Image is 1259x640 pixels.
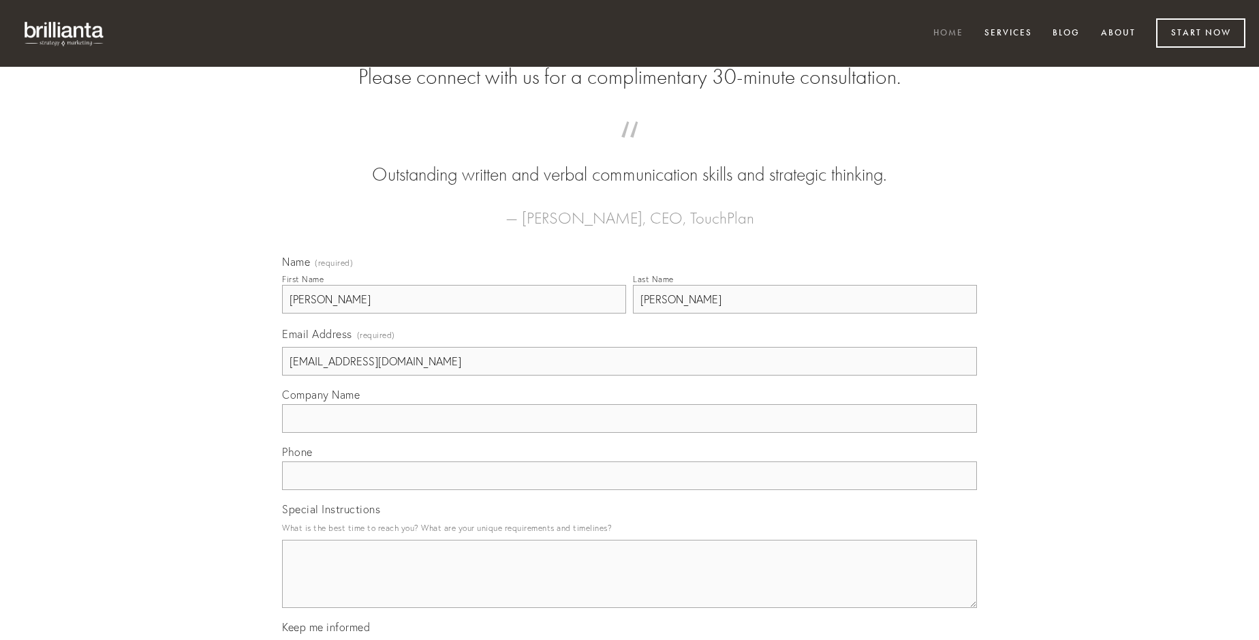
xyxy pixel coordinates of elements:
[357,326,395,344] span: (required)
[304,188,955,232] figcaption: — [PERSON_NAME], CEO, TouchPlan
[282,502,380,516] span: Special Instructions
[315,259,353,267] span: (required)
[304,135,955,162] span: “
[282,255,310,269] span: Name
[282,620,370,634] span: Keep me informed
[282,519,977,537] p: What is the best time to reach you? What are your unique requirements and timelines?
[282,388,360,401] span: Company Name
[282,274,324,284] div: First Name
[304,135,955,188] blockquote: Outstanding written and verbal communication skills and strategic thinking.
[1092,22,1145,45] a: About
[282,327,352,341] span: Email Address
[14,14,116,53] img: brillianta - research, strategy, marketing
[924,22,972,45] a: Home
[633,274,674,284] div: Last Name
[1044,22,1089,45] a: Blog
[976,22,1041,45] a: Services
[282,445,313,459] span: Phone
[282,64,977,90] h2: Please connect with us for a complimentary 30-minute consultation.
[1156,18,1245,48] a: Start Now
